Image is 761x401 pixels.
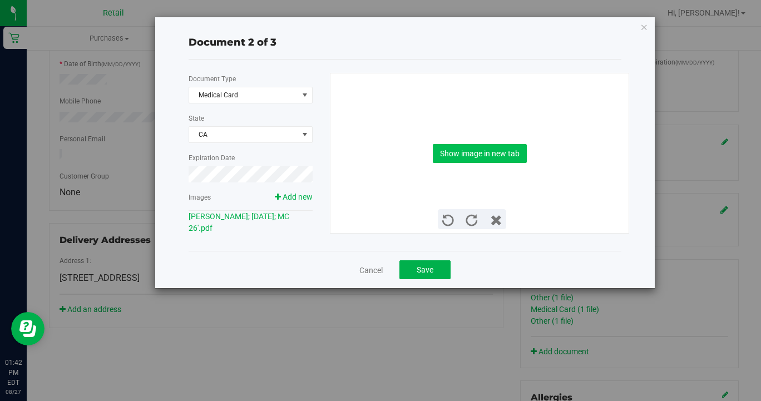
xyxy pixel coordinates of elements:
button: Save [399,260,451,279]
div: Document 2 of 3 [189,35,621,50]
label: Images [189,192,211,202]
a: [PERSON_NAME]; [DATE]; MC 26'.pdf [189,212,289,232]
label: Expiration Date [189,153,235,163]
button: Show image in new tab [433,144,527,163]
span: select [298,87,312,103]
a: Add new [275,192,313,201]
iframe: Resource center [11,312,45,345]
label: Document Type [189,74,236,84]
span: Medical Card [189,87,298,103]
span: CA [189,127,312,142]
span: Save [417,265,433,274]
label: State [189,113,204,123]
a: Cancel [359,265,383,276]
span: Add new [283,192,313,201]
